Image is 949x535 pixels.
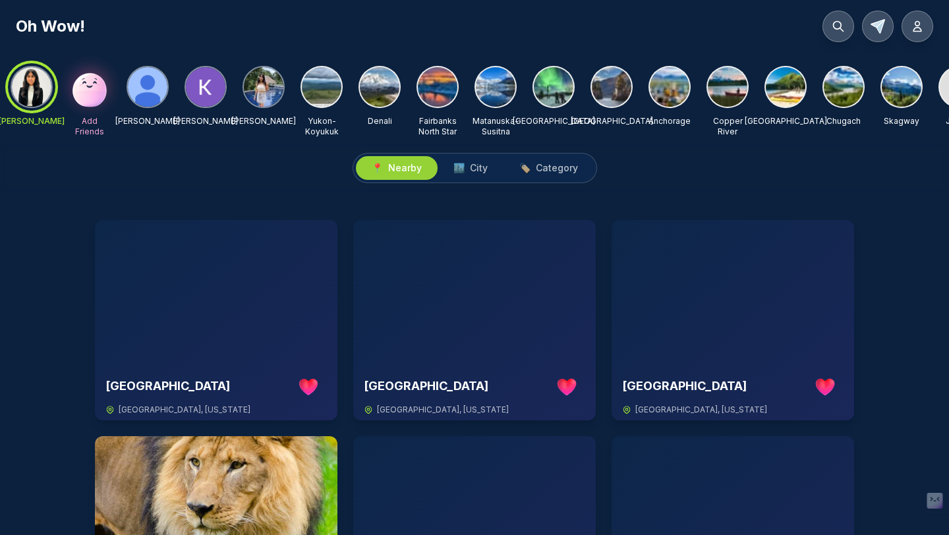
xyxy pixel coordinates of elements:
p: Denali [368,116,392,127]
p: Fairbanks North Star [417,116,459,137]
span: [GEOGRAPHIC_DATA] , [US_STATE] [119,405,250,415]
img: Southeast Fairbanks [534,67,573,107]
img: Fairbanks North Star [418,67,457,107]
img: Burlington [95,220,337,368]
p: Chugach [826,116,861,127]
img: Matthew Miller [128,67,167,107]
p: Matanuska-Susitna [473,116,519,137]
img: Yukon-Koyukuk [302,67,341,107]
h1: Oh Wow! [16,16,85,37]
p: Copper River [706,116,749,137]
p: [PERSON_NAME] [173,116,238,127]
button: 📍Nearby [356,156,438,180]
button: 🏷️Category [503,156,594,180]
img: Khushi Kasturiya [244,67,283,107]
p: Yukon-Koyukuk [301,116,343,137]
img: Skagway [882,67,921,107]
img: Matanuska-Susitna [476,67,515,107]
p: [PERSON_NAME] [231,116,296,127]
span: Category [536,161,578,175]
span: 📍 [372,161,383,175]
img: Kodiak Island [766,67,805,107]
h3: [GEOGRAPHIC_DATA] [105,377,290,395]
p: [PERSON_NAME] [115,116,180,127]
button: 🏙️City [438,156,503,180]
span: 🏷️ [519,161,531,175]
p: Anchorage [648,116,691,127]
img: Anchorage [650,67,689,107]
h3: [GEOGRAPHIC_DATA] [622,377,807,395]
p: [GEOGRAPHIC_DATA] [513,116,595,127]
h3: [GEOGRAPHIC_DATA] [364,377,548,395]
p: Skagway [884,116,919,127]
span: [GEOGRAPHIC_DATA] , [US_STATE] [635,405,767,415]
p: [GEOGRAPHIC_DATA] [745,116,827,127]
span: Nearby [388,161,422,175]
span: City [470,161,488,175]
img: Kenai Peninsula [592,67,631,107]
img: Denali [360,67,399,107]
img: Khushi Kasturiya [186,67,225,107]
img: Golden Gardens Park [353,220,596,368]
img: Discovery Park [612,220,854,368]
img: Copper River [708,67,747,107]
img: Chugach [824,67,863,107]
span: [GEOGRAPHIC_DATA] , [US_STATE] [377,405,509,415]
img: Add Friends [69,66,111,108]
p: [GEOGRAPHIC_DATA] [571,116,653,127]
p: Add Friends [69,116,111,137]
span: 🏙️ [453,161,465,175]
